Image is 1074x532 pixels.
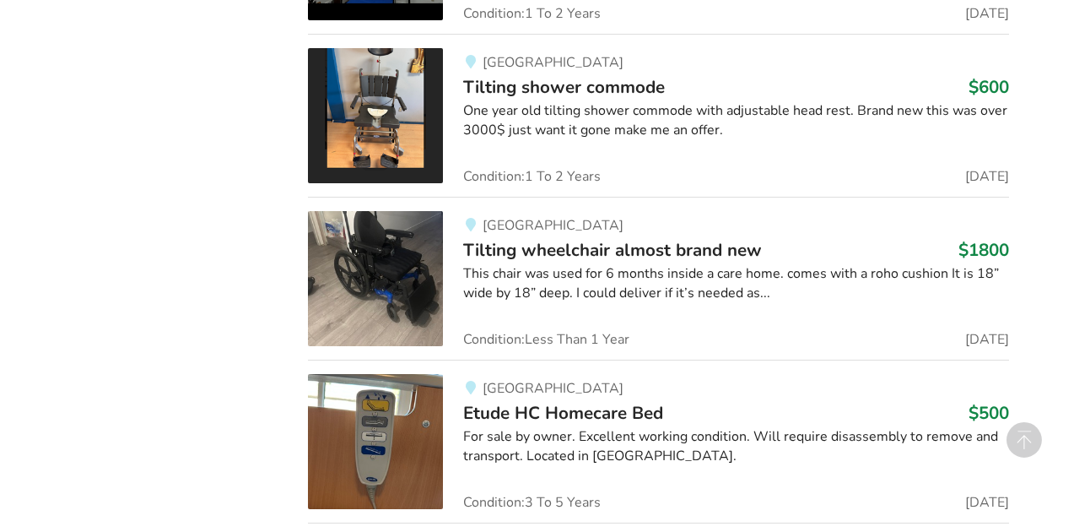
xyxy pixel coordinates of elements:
img: bathroom safety-tilting shower commode [308,48,443,183]
span: Condition: 1 To 2 Years [463,170,601,183]
h3: $600 [969,76,1009,98]
div: This chair was used for 6 months inside a care home. comes with a roho cushion It is 18” wide by ... [463,264,1009,303]
span: Condition: Less Than 1 Year [463,333,629,346]
img: mobility-tilting wheelchair almost brand new [308,211,443,346]
span: Condition: 3 To 5 Years [463,496,601,509]
img: bedroom equipment-etude hc homecare bed [308,374,443,509]
h3: $500 [969,402,1009,424]
span: [GEOGRAPHIC_DATA] [483,53,623,72]
span: [GEOGRAPHIC_DATA] [483,216,623,235]
span: [DATE] [965,170,1009,183]
h3: $1800 [958,239,1009,261]
span: Tilting shower commode [463,75,665,99]
span: Tilting wheelchair almost brand new [463,238,762,262]
span: [DATE] [965,333,1009,346]
div: One year old tilting shower commode with adjustable head rest. Brand new this was over 3000$ just... [463,101,1009,140]
span: Etude HC Homecare Bed [463,401,663,425]
span: [DATE] [965,7,1009,20]
span: [DATE] [965,496,1009,509]
span: Condition: 1 To 2 Years [463,7,601,20]
a: bathroom safety-tilting shower commode [GEOGRAPHIC_DATA]Tilting shower commode$600One year old ti... [308,34,1009,197]
a: mobility-tilting wheelchair almost brand new [GEOGRAPHIC_DATA]Tilting wheelchair almost brand new... [308,197,1009,360]
span: [GEOGRAPHIC_DATA] [483,379,623,398]
a: bedroom equipment-etude hc homecare bed [GEOGRAPHIC_DATA]Etude HC Homecare Bed$500For sale by own... [308,360,1009,523]
div: For sale by owner. Excellent working condition. Will require disassembly to remove and transport.... [463,427,1009,466]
